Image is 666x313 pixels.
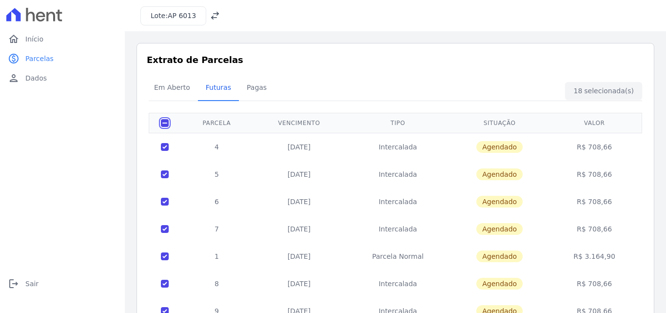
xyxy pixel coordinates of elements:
span: Agendado [476,141,523,153]
th: Vencimento [253,113,345,133]
a: Pagas [239,76,274,101]
span: Pagas [241,78,273,97]
td: 5 [180,161,253,188]
td: Intercalada [345,270,451,297]
td: 6 [180,188,253,215]
td: [DATE] [253,270,345,297]
td: 4 [180,133,253,161]
span: Agendado [476,250,523,262]
span: Início [25,34,43,44]
td: Intercalada [345,215,451,243]
span: Agendado [476,223,523,235]
th: Situação [451,113,548,133]
td: R$ 708,66 [548,161,640,188]
td: [DATE] [253,161,345,188]
td: [DATE] [253,243,345,270]
td: 7 [180,215,253,243]
i: home [8,33,20,45]
span: Em Aberto [148,78,196,97]
a: paidParcelas [4,49,121,68]
span: Agendado [476,196,523,208]
h3: Extrato de Parcelas [147,53,644,66]
td: Intercalada [345,188,451,215]
td: [DATE] [253,133,345,161]
td: R$ 708,66 [548,270,640,297]
th: Tipo [345,113,451,133]
h3: Lote: [151,11,196,21]
span: Agendado [476,278,523,290]
th: Valor [548,113,640,133]
span: AP 6013 [168,12,196,20]
td: Parcela Normal [345,243,451,270]
td: 8 [180,270,253,297]
td: R$ 708,66 [548,188,640,215]
a: homeInício [4,29,121,49]
td: R$ 708,66 [548,215,640,243]
a: logoutSair [4,274,121,293]
a: personDados [4,68,121,88]
i: paid [8,53,20,64]
span: Sair [25,279,39,289]
a: Futuras [198,76,239,101]
span: Agendado [476,168,523,180]
th: Parcela [180,113,253,133]
span: Futuras [200,78,237,97]
td: 1 [180,243,253,270]
td: [DATE] [253,188,345,215]
i: logout [8,278,20,290]
td: [DATE] [253,215,345,243]
td: R$ 3.164,90 [548,243,640,270]
td: Intercalada [345,133,451,161]
a: Em Aberto [146,76,198,101]
span: Dados [25,73,47,83]
i: person [8,72,20,84]
td: Intercalada [345,161,451,188]
span: Parcelas [25,54,54,63]
td: R$ 708,66 [548,133,640,161]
